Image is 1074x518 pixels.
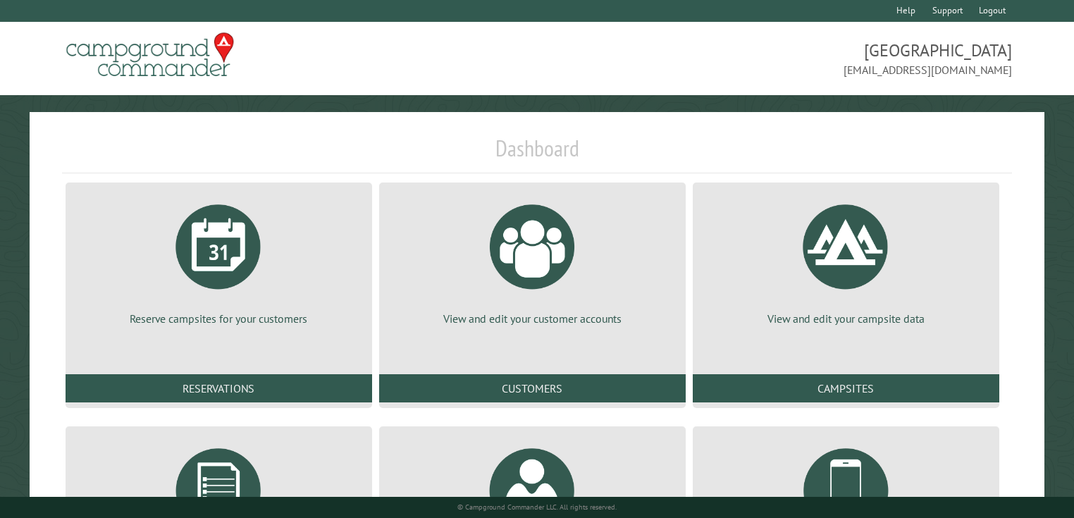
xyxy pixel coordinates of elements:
[710,311,982,326] p: View and edit your campsite data
[66,374,372,402] a: Reservations
[82,194,355,326] a: Reserve campsites for your customers
[693,374,999,402] a: Campsites
[457,502,617,512] small: © Campground Commander LLC. All rights reserved.
[62,135,1013,173] h1: Dashboard
[710,194,982,326] a: View and edit your campsite data
[396,194,669,326] a: View and edit your customer accounts
[62,27,238,82] img: Campground Commander
[537,39,1012,78] span: [GEOGRAPHIC_DATA] [EMAIL_ADDRESS][DOMAIN_NAME]
[396,311,669,326] p: View and edit your customer accounts
[82,311,355,326] p: Reserve campsites for your customers
[379,374,686,402] a: Customers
